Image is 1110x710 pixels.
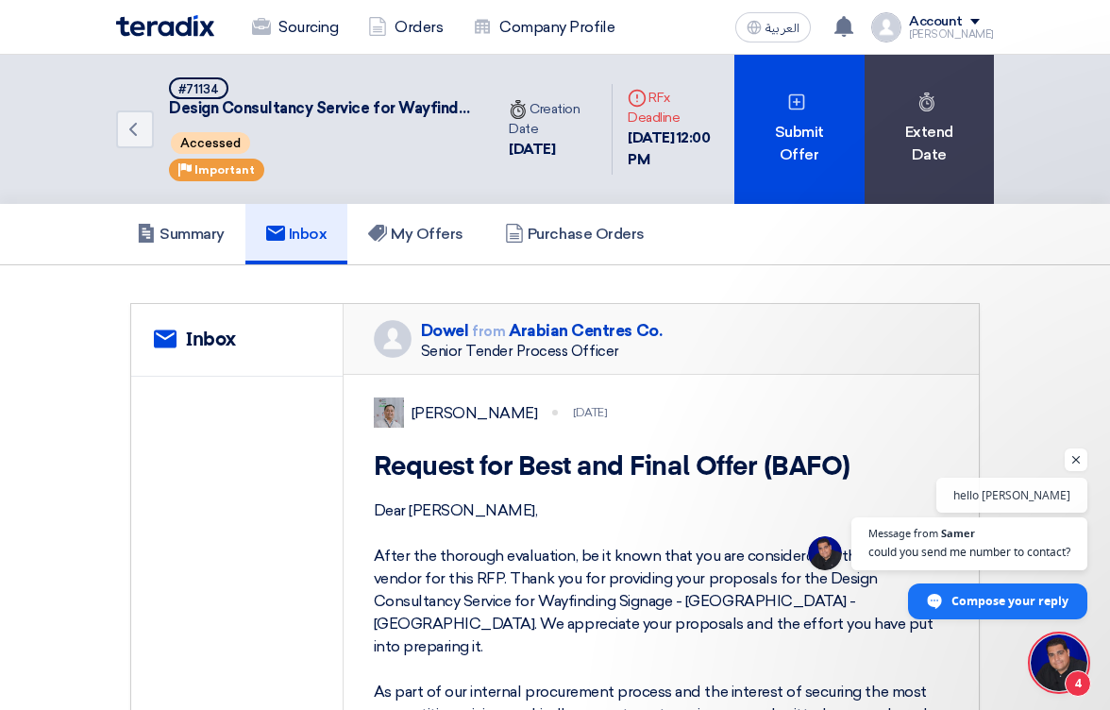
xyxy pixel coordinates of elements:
span: could you send me number to contact? [868,543,1070,561]
span: Compose your reply [951,584,1068,617]
a: Company Profile [458,7,630,48]
button: العربية [735,12,811,42]
span: 4 [1065,670,1091,697]
a: Purchase Orders [484,204,665,264]
div: Submit Offer [734,55,865,204]
div: Dowel Arabian Centres Co. [421,320,663,343]
span: Message from [868,528,938,538]
span: hello [PERSON_NAME] [953,486,1070,504]
a: My Offers [347,204,484,264]
div: [PERSON_NAME] [412,402,538,425]
h5: Purchase Orders [505,225,645,244]
a: Open chat [1031,634,1087,691]
h5: Design Consultancy Service for Wayfinding Signage - Nakheel Mall Dammam [169,77,471,119]
h5: Summary [137,225,225,244]
div: #71134 [178,83,219,95]
a: Orders [353,7,458,48]
h5: Inbox [266,225,328,244]
a: Inbox [245,204,348,264]
div: [DATE] [509,139,597,161]
span: Accessed [171,132,250,154]
div: Extend Date [865,55,994,204]
div: [PERSON_NAME] [909,29,994,40]
img: Teradix logo [116,15,214,37]
span: Samer [941,528,975,538]
img: profile_test.png [871,12,901,42]
div: RFx Deadline [628,88,718,127]
span: from [472,324,505,340]
a: Summary [116,204,245,264]
h1: Request for Best and Final Offer (BAFO) [374,450,950,484]
h5: My Offers [368,225,463,244]
h2: Inbox [186,329,236,351]
img: IMG_1753965247717.jpg [374,397,404,428]
div: Creation Date [509,99,597,139]
div: Senior Tender Process Officer [421,343,663,360]
div: [DATE] 12:00 PM [628,127,718,170]
span: Important [194,163,255,177]
span: العربية [765,22,799,35]
span: Design Consultancy Service for Wayfinding Signage - [GEOGRAPHIC_DATA] [169,99,471,119]
div: Account [909,14,963,30]
a: Sourcing [237,7,353,48]
div: [DATE] [573,404,607,421]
